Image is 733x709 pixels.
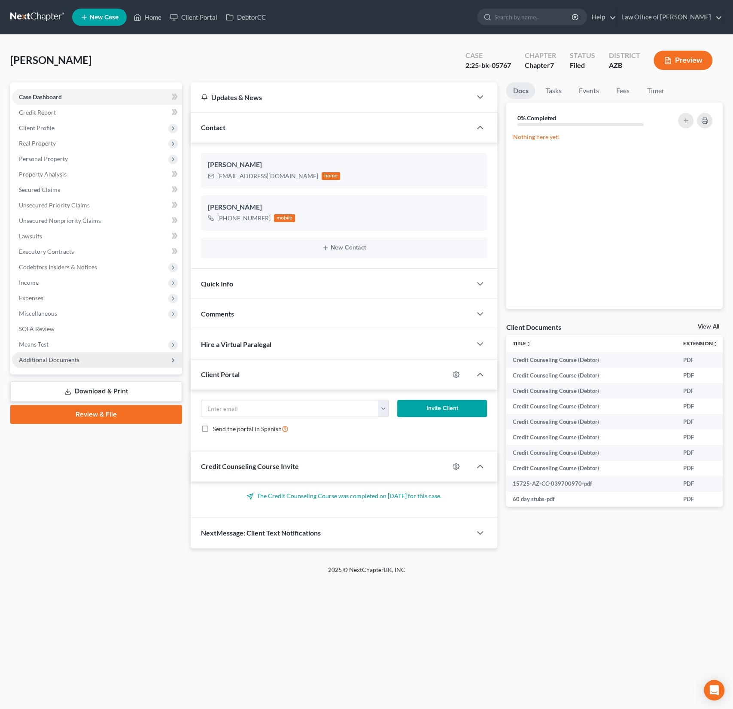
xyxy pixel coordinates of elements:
[19,232,42,240] span: Lawsuits
[201,123,225,131] span: Contact
[12,244,182,259] a: Executory Contracts
[19,201,90,209] span: Unsecured Priority Claims
[10,54,91,66] span: [PERSON_NAME]
[19,294,43,301] span: Expenses
[274,214,295,222] div: mobile
[19,170,67,178] span: Property Analysis
[19,217,101,224] span: Unsecured Nonpriority Claims
[609,51,640,61] div: District
[517,114,556,122] strong: 0% Completed
[222,9,270,25] a: DebtorCC
[208,202,481,213] div: [PERSON_NAME]
[201,310,234,318] span: Comments
[19,279,39,286] span: Income
[90,14,119,21] span: New Case
[208,160,481,170] div: [PERSON_NAME]
[538,82,568,99] a: Tasks
[19,341,49,348] span: Means Test
[570,51,595,61] div: Status
[676,476,725,492] td: PDF
[609,61,640,70] div: AZB
[640,82,671,99] a: Timer
[12,198,182,213] a: Unsecured Priority Claims
[201,462,299,470] span: Credit Counseling Course Invite
[201,400,378,417] input: Enter email
[654,51,712,70] button: Preview
[676,461,725,476] td: PDF
[201,529,321,537] span: NextMessage: Client Text Notifications
[10,381,182,402] a: Download & Print
[12,89,182,105] a: Case Dashboard
[506,476,676,492] td: 15725-AZ-CC-039700970-pdf
[166,9,222,25] a: Client Portal
[525,51,556,61] div: Chapter
[683,340,718,347] a: Extensionunfold_more
[676,352,725,368] td: PDF
[213,425,282,432] span: Send the portal in Spanish
[676,429,725,445] td: PDF
[19,248,74,255] span: Executory Contracts
[465,61,511,70] div: 2:25-bk-05767
[494,9,573,25] input: Search by name...
[570,61,595,70] div: Filed
[713,341,718,347] i: unfold_more
[208,244,481,251] button: New Contact
[525,61,556,70] div: Chapter
[506,445,676,460] td: Credit Counseling Course (Debtor)
[19,310,57,317] span: Miscellaneous
[19,325,55,332] span: SOFA Review
[676,414,725,429] td: PDF
[698,324,719,330] a: View All
[513,133,716,141] p: Nothing here yet!
[465,51,511,61] div: Case
[506,492,676,507] td: 60 day stubs-pdf
[19,263,97,271] span: Codebtors Insiders & Notices
[322,172,341,180] div: home
[217,214,271,222] div: [PHONE_NUMBER]
[12,167,182,182] a: Property Analysis
[609,82,636,99] a: Fees
[704,680,724,700] div: Open Intercom Messenger
[676,399,725,414] td: PDF
[506,352,676,368] td: Credit Counseling Course (Debtor)
[201,93,462,102] div: Updates & News
[676,445,725,460] td: PDF
[506,368,676,383] td: Credit Counseling Course (Debtor)
[676,368,725,383] td: PDF
[201,370,240,378] span: Client Portal
[19,356,79,363] span: Additional Documents
[506,461,676,476] td: Credit Counseling Course (Debtor)
[397,400,487,417] button: Invite Client
[12,228,182,244] a: Lawsuits
[217,172,318,180] div: [EMAIL_ADDRESS][DOMAIN_NAME]
[12,321,182,337] a: SOFA Review
[19,109,56,116] span: Credit Report
[19,186,60,193] span: Secured Claims
[506,82,535,99] a: Docs
[10,405,182,424] a: Review & File
[506,414,676,429] td: Credit Counseling Course (Debtor)
[19,124,55,131] span: Client Profile
[201,280,233,288] span: Quick Info
[587,9,616,25] a: Help
[676,383,725,399] td: PDF
[201,340,271,348] span: Hire a Virtual Paralegal
[12,182,182,198] a: Secured Claims
[12,213,182,228] a: Unsecured Nonpriority Claims
[617,9,722,25] a: Law Office of [PERSON_NAME]
[201,492,487,500] p: The Credit Counseling Course was completed on [DATE] for this case.
[19,140,56,147] span: Real Property
[513,340,531,347] a: Titleunfold_more
[129,9,166,25] a: Home
[550,61,554,69] span: 7
[572,82,605,99] a: Events
[506,383,676,399] td: Credit Counseling Course (Debtor)
[19,93,62,100] span: Case Dashboard
[526,341,531,347] i: unfold_more
[506,399,676,414] td: Credit Counseling Course (Debtor)
[19,155,68,162] span: Personal Property
[122,566,611,581] div: 2025 © NextChapterBK, INC
[676,492,725,507] td: PDF
[506,429,676,445] td: Credit Counseling Course (Debtor)
[12,105,182,120] a: Credit Report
